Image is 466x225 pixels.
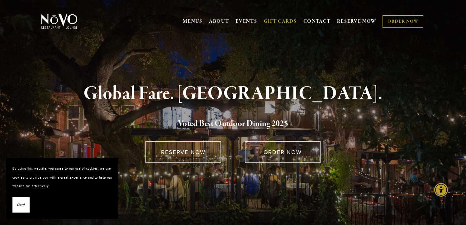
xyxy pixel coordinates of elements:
h2: 5 [51,117,415,130]
span: Okay! [17,200,25,209]
div: Accessibility Menu [434,183,448,197]
a: MENUS [183,18,202,25]
a: RESERVE NOW [145,141,221,163]
a: GIFT CARDS [264,16,297,27]
a: ABOUT [209,18,229,25]
strong: Global Fare. [GEOGRAPHIC_DATA]. [83,82,382,105]
a: ORDER NOW [383,15,423,28]
a: RESERVE NOW [337,16,376,27]
a: CONTACT [303,16,331,27]
p: By using this website, you agree to our use of cookies. We use cookies to provide you with a grea... [12,164,112,191]
img: Novo Restaurant &amp; Lounge [40,14,79,29]
section: Cookie banner [6,158,118,219]
a: EVENTS [235,18,257,25]
button: Okay! [12,197,30,213]
a: ORDER NOW [245,141,321,163]
a: Voted Best Outdoor Dining 202 [178,118,284,130]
